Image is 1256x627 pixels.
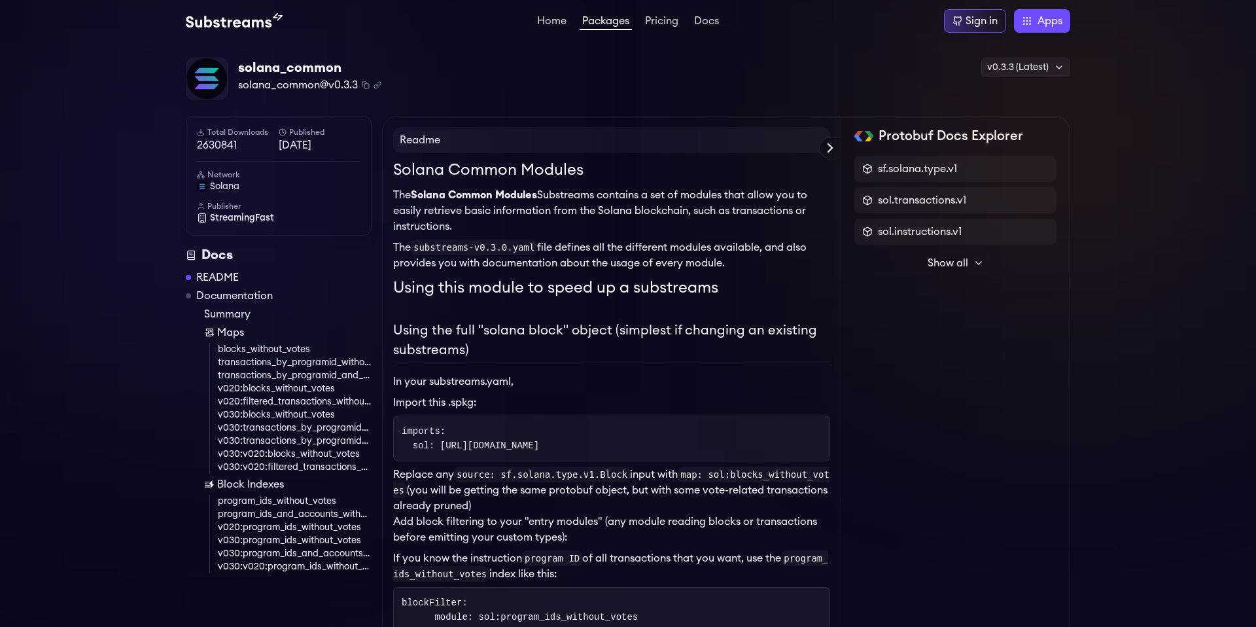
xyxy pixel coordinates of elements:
[854,250,1056,276] button: Show all
[218,495,372,508] a: program_ids_without_votes
[944,9,1006,33] a: Sign in
[580,16,632,30] a: Packages
[197,180,360,193] a: solana
[197,127,279,137] h6: Total Downloads
[393,395,830,410] li: Import this .spkg:
[362,81,370,89] button: Copy package name and version
[186,246,372,264] div: Docs
[204,476,372,492] a: Block Indexes
[218,435,372,448] a: v030:transactions_by_programid_and_account_without_votes
[393,127,830,153] h4: Readme
[218,560,372,573] a: v030:v020:program_ids_without_votes
[393,276,830,300] h1: Using this module to speed up a substreams
[197,181,207,192] img: solana
[218,421,372,435] a: v030:transactions_by_programid_without_votes
[204,479,215,490] img: Block Index icon
[204,325,372,340] a: Maps
[197,201,360,211] h6: Publisher
[218,343,372,356] a: blocks_without_votes
[218,547,372,560] a: v030:program_ids_and_accounts_without_votes
[196,270,239,285] a: README
[218,395,372,408] a: v020:filtered_transactions_without_votes
[218,534,372,547] a: v030:program_ids_without_votes
[374,81,381,89] button: Copy .spkg link to clipboard
[186,13,283,29] img: Substream's logo
[204,327,215,338] img: Map icon
[218,408,372,421] a: v030:blocks_without_votes
[218,461,372,474] a: v030:v020:filtered_transactions_without_votes
[210,180,239,193] span: solana
[218,356,372,369] a: transactions_by_programid_without_votes
[210,211,274,224] span: StreamingFast
[854,131,873,141] img: Protobuf
[204,306,372,322] a: Summary
[218,521,372,534] a: v020:program_ids_without_votes
[878,224,962,240] span: sol.instructions.v1
[454,467,630,482] code: source: sf.solana.type.v1.Block
[878,192,966,208] span: sol.transactions.v1
[393,467,830,514] p: Replace any input with (you will be getting the same protobuf object, but with some vote-related ...
[197,137,279,153] span: 2630841
[197,170,360,180] h6: Network
[642,16,681,29] a: Pricing
[279,137,360,153] span: [DATE]
[691,16,722,29] a: Docs
[1038,13,1062,29] span: Apps
[218,448,372,461] a: v030:v020:blocks_without_votes
[238,77,358,93] span: solana_common@v0.3.3
[393,550,830,582] p: If you know the instruction of all transactions that you want, use the index like this:
[522,550,582,566] code: program ID
[411,190,537,200] strong: Solana Common Modules
[218,508,372,521] a: program_ids_and_accounts_without_votes
[393,240,830,271] p: The file defines all the different modules available, and also provides you with documentation ab...
[393,187,830,234] p: The Substreams contains a set of modules that allow you to easily retrieve basic information from...
[393,158,830,182] h1: Solana Common Modules
[411,240,537,255] code: substreams-v0.3.0.yaml
[197,211,360,224] a: StreamingFast
[186,58,227,99] img: Package Logo
[218,369,372,382] a: transactions_by_programid_and_account_without_votes
[966,13,998,29] div: Sign in
[393,467,829,498] code: map: sol:blocks_without_votes
[238,59,381,77] div: solana_common
[878,161,957,177] span: sf.solana.type.v1
[879,127,1023,145] h2: Protobuf Docs Explorer
[402,426,539,451] code: imports: sol: [URL][DOMAIN_NAME]
[196,288,273,304] a: Documentation
[928,255,968,271] span: Show all
[279,127,360,137] h6: Published
[218,382,372,395] a: v020:blocks_without_votes
[393,514,830,545] p: Add block filtering to your "entry modules" (any module reading blocks or transactions before emi...
[393,550,828,582] code: program_ids_without_votes
[534,16,569,29] a: Home
[393,321,830,363] h2: Using the full "solana block" object (simplest if changing an existing substreams)
[393,374,830,389] p: In your substreams.yaml,
[981,58,1070,77] div: v0.3.3 (Latest)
